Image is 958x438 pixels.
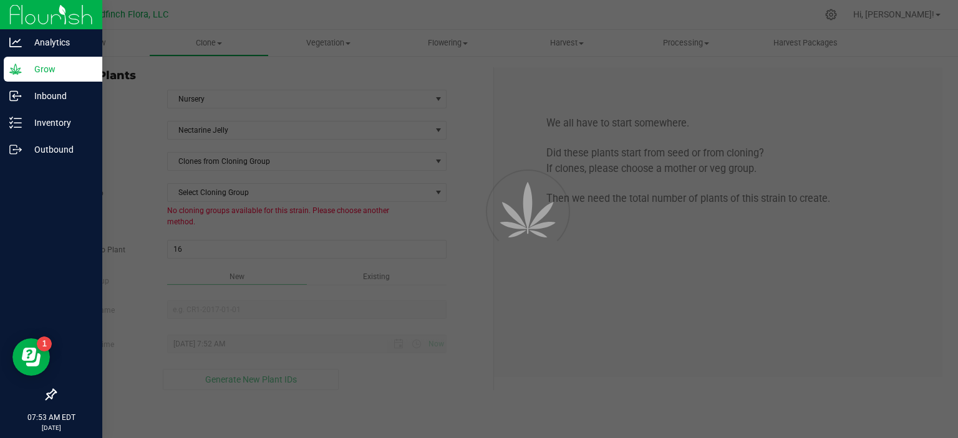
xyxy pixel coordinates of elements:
p: Analytics [22,35,97,50]
inline-svg: Inventory [9,117,22,129]
p: Inventory [22,115,97,130]
p: Inbound [22,88,97,103]
inline-svg: Analytics [9,36,22,49]
p: Grow [22,62,97,77]
iframe: Resource center unread badge [37,336,52,351]
p: Outbound [22,142,97,157]
inline-svg: Inbound [9,90,22,102]
p: 07:53 AM EDT [6,412,97,423]
p: [DATE] [6,423,97,432]
iframe: Resource center [12,338,50,376]
inline-svg: Outbound [9,143,22,156]
inline-svg: Grow [9,63,22,75]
